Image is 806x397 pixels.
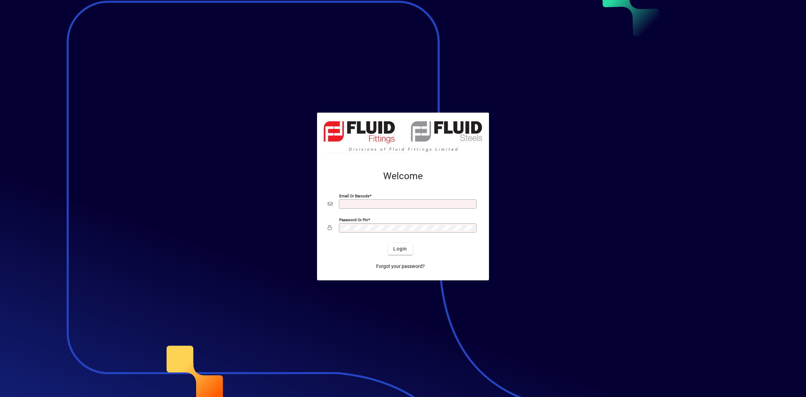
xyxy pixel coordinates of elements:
[339,217,368,222] mat-label: Password or Pin
[373,260,428,272] a: Forgot your password?
[393,245,407,252] span: Login
[376,263,425,270] span: Forgot your password?
[388,243,412,255] button: Login
[328,170,478,182] h2: Welcome
[339,194,369,198] mat-label: Email or Barcode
